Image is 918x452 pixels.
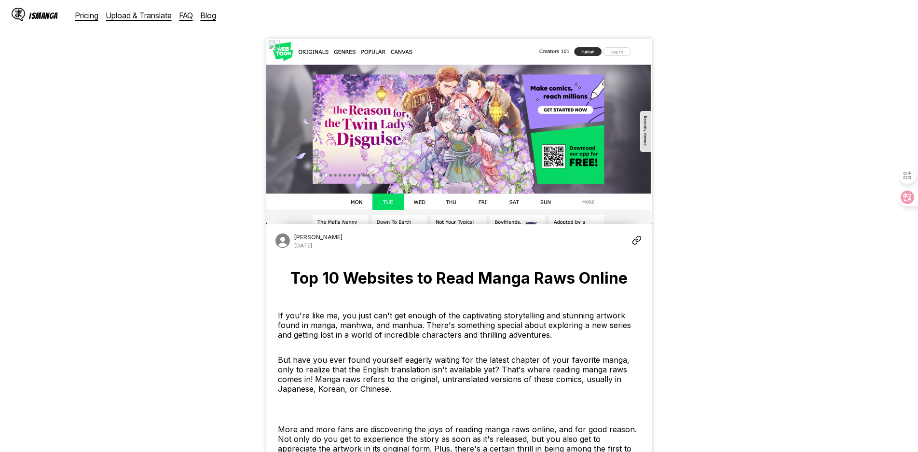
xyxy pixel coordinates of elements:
[266,39,652,224] img: Cover
[12,8,25,21] img: IsManga Logo
[201,11,216,20] a: Blog
[106,11,172,20] a: Upload & Translate
[75,11,98,20] a: Pricing
[278,355,641,394] p: But have you ever found yourself eagerly waiting for the latest chapter of your favorite manga, o...
[294,233,343,241] p: Author
[278,311,641,340] p: If you're like me, you just can't get enough of the captivating storytelling and stunning artwork...
[294,243,312,248] p: Date published
[632,234,642,246] img: Copy Article Link
[12,8,75,23] a: IsManga LogoIsManga
[274,269,644,288] h1: Top 10 Websites to Read Manga Raws Online
[274,232,291,249] img: Author avatar
[179,11,193,20] a: FAQ
[268,40,280,52] img: 128px.png
[29,11,58,20] div: IsManga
